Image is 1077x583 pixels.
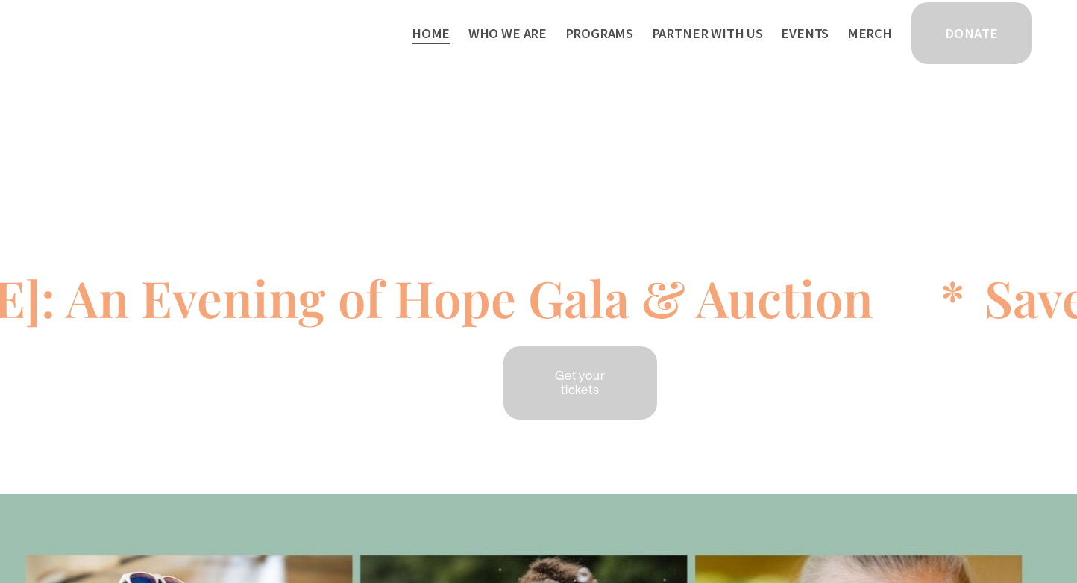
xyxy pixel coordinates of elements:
a: folder dropdown [468,21,547,46]
span: Who We Are [468,22,547,45]
span: Programs [565,22,634,45]
a: Get your tickets [501,344,659,422]
a: folder dropdown [652,21,763,46]
a: Events [781,21,829,46]
a: Home [412,21,450,46]
a: folder dropdown [565,21,634,46]
span: Partner With Us [652,22,763,45]
a: Merch [847,21,892,46]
